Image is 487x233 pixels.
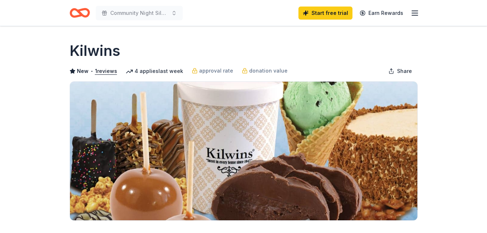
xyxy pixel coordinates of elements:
[192,66,233,75] a: approval rate
[383,64,418,78] button: Share
[242,66,288,75] a: donation value
[298,7,352,20] a: Start free trial
[77,67,88,75] span: New
[126,67,183,75] div: 4 applies last week
[110,9,168,17] span: Community Night Silent Auction
[397,67,412,75] span: Share
[355,7,408,20] a: Earn Rewards
[70,82,417,220] img: Image for Kilwins
[70,4,90,21] a: Home
[249,66,288,75] span: donation value
[199,66,233,75] span: approval rate
[70,41,120,61] h1: Kilwins
[96,6,183,20] button: Community Night Silent Auction
[90,68,93,74] span: •
[95,67,117,75] button: 1reviews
